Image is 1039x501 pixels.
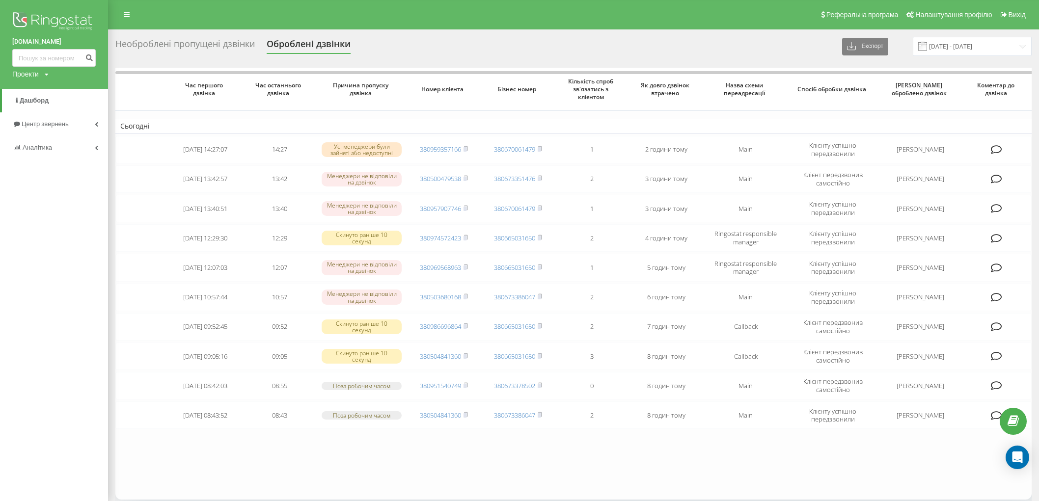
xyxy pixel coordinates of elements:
a: 380665031650 [494,352,535,361]
a: 380670061479 [494,145,535,154]
a: 380957907746 [420,204,461,213]
span: Реферальна програма [826,11,899,19]
td: 6 годин тому [629,284,703,311]
div: Необроблені пропущені дзвінки [115,39,255,54]
td: Main [703,165,788,193]
a: 380969568963 [420,263,461,272]
td: Main [703,401,788,429]
span: Час останнього дзвінка [250,81,308,97]
td: Клієнту успішно передзвонили [788,254,878,281]
td: Клієнт передзвонив самостійно [788,372,878,399]
a: 380673378502 [494,381,535,390]
td: 2 години тому [629,136,703,163]
td: 0 [555,372,629,399]
td: Клієнт передзвонив самостійно [788,165,878,193]
td: [DATE] 09:52:45 [168,313,243,341]
td: Сьогодні [115,119,1032,133]
div: Проекти [12,69,39,79]
div: Скинуто раніше 10 секунд [322,231,402,245]
span: Бізнес номер [489,85,547,93]
td: Клієнт передзвонив самостійно [788,313,878,341]
td: 10:57 [243,284,317,311]
td: 1 [555,254,629,281]
td: Main [703,284,788,311]
td: [PERSON_NAME] [878,284,963,311]
a: 380504841360 [420,352,461,361]
td: 12:07 [243,254,317,281]
td: 3 години тому [629,195,703,222]
td: Клієнту успішно передзвонили [788,136,878,163]
td: [DATE] 14:27:07 [168,136,243,163]
div: Менеджери не відповіли на дзвінок [322,201,402,216]
div: Скинуто раніше 10 секунд [322,349,402,364]
td: [PERSON_NAME] [878,136,963,163]
img: Ringostat logo [12,10,96,34]
span: Дашборд [20,97,49,104]
div: Оброблені дзвінки [267,39,351,54]
td: Main [703,195,788,222]
td: [PERSON_NAME] [878,343,963,370]
td: 13:40 [243,195,317,222]
a: 380665031650 [494,234,535,242]
td: 3 [555,343,629,370]
td: 08:55 [243,372,317,399]
td: [PERSON_NAME] [878,401,963,429]
td: [DATE] 09:05:16 [168,343,243,370]
div: Скинуто раніше 10 секунд [322,319,402,334]
a: 380673386047 [494,411,535,420]
input: Пошук за номером [12,49,96,67]
a: 380503680168 [420,292,461,301]
td: 4 години тому [629,224,703,252]
td: Клієнту успішно передзвонили [788,224,878,252]
a: 380974572423 [420,234,461,242]
td: [PERSON_NAME] [878,195,963,222]
td: 13:42 [243,165,317,193]
td: [PERSON_NAME] [878,165,963,193]
div: Поза робочим часом [322,382,402,390]
div: Поза робочим часом [322,411,402,420]
span: Вихід [1009,11,1026,19]
td: Клієнту успішно передзвонили [788,401,878,429]
div: Менеджери не відповіли на дзвінок [322,260,402,275]
button: Експорт [842,38,888,55]
td: 3 години тому [629,165,703,193]
div: Усі менеджери були зайняті або недоступні [322,142,402,157]
span: Центр звернень [22,120,69,128]
span: [PERSON_NAME] оброблено дзвінок [887,81,954,97]
a: 380665031650 [494,322,535,331]
td: [PERSON_NAME] [878,313,963,341]
td: 8 годин тому [629,401,703,429]
td: 12:29 [243,224,317,252]
a: Дашборд [2,89,108,112]
div: Open Intercom Messenger [1006,446,1029,469]
td: [DATE] 12:07:03 [168,254,243,281]
td: Клієнту успішно передзвонили [788,195,878,222]
td: 8 годин тому [629,372,703,399]
span: Налаштування профілю [915,11,992,19]
td: 08:43 [243,401,317,429]
td: Клієнту успішно передзвонили [788,284,878,311]
a: 380986696864 [420,322,461,331]
span: Назва схеми переадресації [712,81,779,97]
div: Менеджери не відповіли на дзвінок [322,290,402,304]
span: Кількість спроб зв'язатись з клієнтом [563,78,621,101]
td: 8 годин тому [629,343,703,370]
td: [DATE] 10:57:44 [168,284,243,311]
td: [DATE] 08:42:03 [168,372,243,399]
div: Менеджери не відповіли на дзвінок [322,172,402,186]
span: Як довго дзвінок втрачено [637,81,695,97]
a: 380500479538 [420,174,461,183]
td: Main [703,372,788,399]
td: 5 годин тому [629,254,703,281]
td: Ringostat responsible manager [703,254,788,281]
a: 380951540749 [420,381,461,390]
td: Callback [703,343,788,370]
td: Callback [703,313,788,341]
td: [PERSON_NAME] [878,224,963,252]
td: 2 [555,313,629,341]
td: 7 годин тому [629,313,703,341]
td: 14:27 [243,136,317,163]
a: 380665031650 [494,263,535,272]
a: 380673386047 [494,292,535,301]
td: 1 [555,195,629,222]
